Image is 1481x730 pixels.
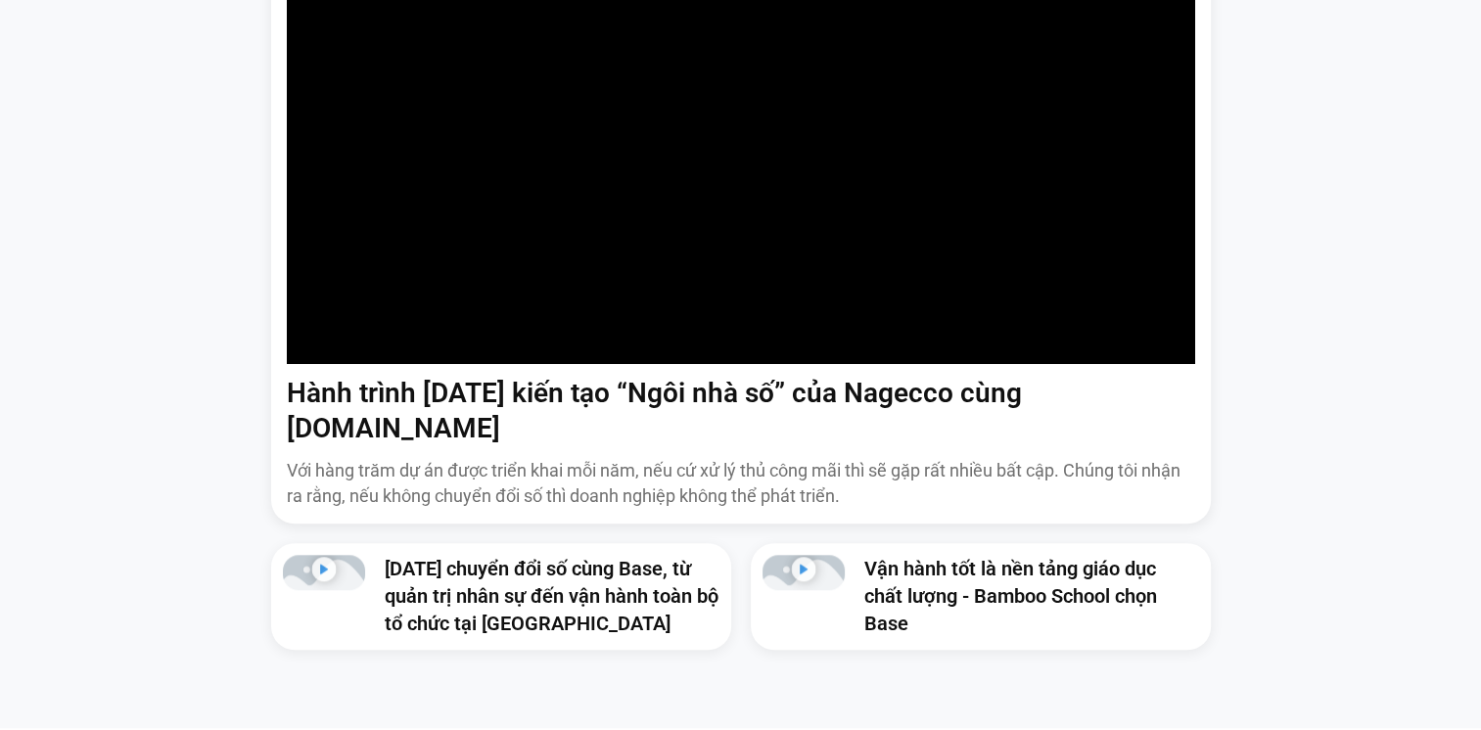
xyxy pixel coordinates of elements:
[791,557,815,588] div: Phát video
[864,557,1157,635] a: Vận hành tốt là nền tảng giáo dục chất lượng - Bamboo School chọn Base
[311,557,336,588] div: Phát video
[287,377,1022,444] a: Hành trình [DATE] kiến tạo “Ngôi nhà số” của Nagecco cùng [DOMAIN_NAME]
[385,557,718,635] a: [DATE] chuyển đổi số cùng Base, từ quản trị nhân sự đến vận hành toàn bộ tổ chức tại [GEOGRAPHIC_...
[287,458,1195,507] p: Với hàng trăm dự án được triển khai mỗi năm, nếu cứ xử lý thủ công mãi thì sẽ gặp rất nhiều bất c...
